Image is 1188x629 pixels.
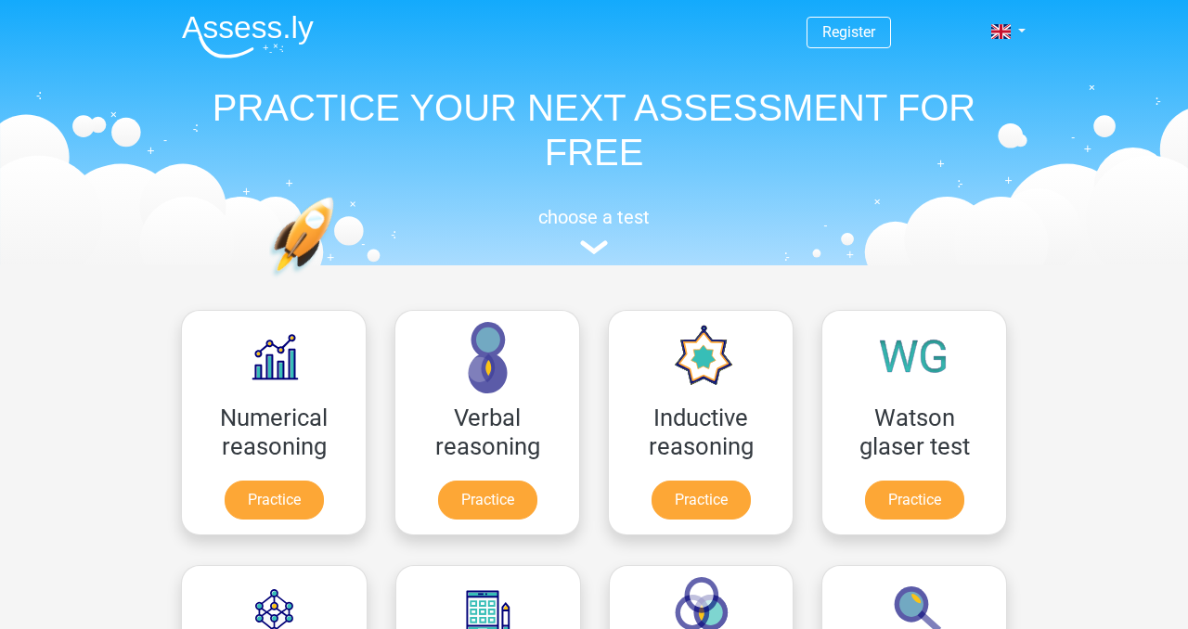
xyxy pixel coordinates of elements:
a: Practice [652,481,751,520]
a: choose a test [167,206,1021,255]
img: assessment [580,240,608,254]
a: Register [822,23,875,41]
a: Practice [225,481,324,520]
a: Practice [438,481,537,520]
h1: PRACTICE YOUR NEXT ASSESSMENT FOR FREE [167,85,1021,174]
h5: choose a test [167,206,1021,228]
img: Assessly [182,15,314,58]
a: Practice [865,481,964,520]
img: practice [269,197,406,365]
